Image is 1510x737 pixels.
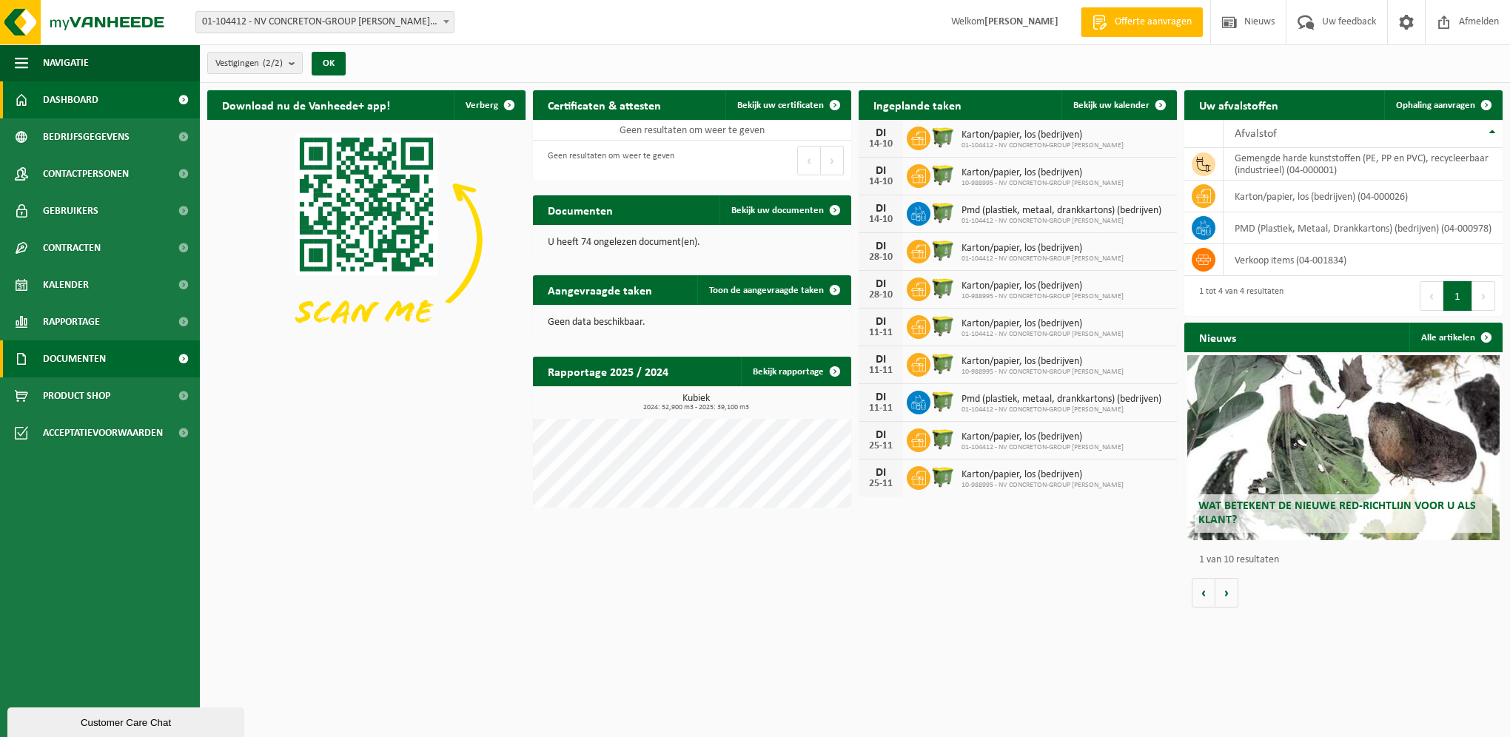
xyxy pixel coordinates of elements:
[731,206,824,215] span: Bekijk uw documenten
[43,266,89,303] span: Kalender
[741,357,850,386] a: Bekijk rapportage
[797,146,821,175] button: Previous
[930,388,956,414] img: WB-1100-HPE-GN-50
[962,179,1124,188] span: 10-988995 - NV CONCRETON-GROUP [PERSON_NAME]
[1199,555,1495,565] p: 1 van 10 resultaten
[7,704,247,737] iframe: chat widget
[1224,244,1503,276] td: verkoop items (04-001834)
[533,120,851,141] td: Geen resultaten om weer te geven
[1396,101,1475,110] span: Ophaling aanvragen
[866,278,896,290] div: DI
[930,162,956,187] img: WB-1100-HPE-GN-51
[43,377,110,414] span: Product Shop
[866,328,896,338] div: 11-11
[548,238,836,248] p: U heeft 74 ongelezen document(en).
[962,443,1124,452] span: 01-104412 - NV CONCRETON-GROUP [PERSON_NAME]
[1081,7,1203,37] a: Offerte aanvragen
[533,195,628,224] h2: Documenten
[866,441,896,451] div: 25-11
[962,330,1124,339] span: 01-104412 - NV CONCRETON-GROUP [PERSON_NAME]
[866,403,896,414] div: 11-11
[962,481,1124,490] span: 10-988995 - NV CONCRETON-GROUP [PERSON_NAME]
[1420,281,1443,311] button: Previous
[866,429,896,441] div: DI
[1184,90,1293,119] h2: Uw afvalstoffen
[866,177,896,187] div: 14-10
[866,240,896,252] div: DI
[962,217,1161,226] span: 01-104412 - NV CONCRETON-GROUP [PERSON_NAME]
[866,467,896,479] div: DI
[1192,578,1215,608] button: Vorige
[1198,500,1476,526] span: Wat betekent de nieuwe RED-richtlijn voor u als klant?
[540,144,674,177] div: Geen resultaten om weer te geven
[533,90,676,119] h2: Certificaten & attesten
[43,414,163,451] span: Acceptatievoorwaarden
[1111,15,1195,30] span: Offerte aanvragen
[548,317,836,328] p: Geen data beschikbaar.
[866,215,896,225] div: 14-10
[962,280,1124,292] span: Karton/papier, los (bedrijven)
[1073,101,1150,110] span: Bekijk uw kalender
[866,391,896,403] div: DI
[1184,323,1251,351] h2: Nieuws
[866,252,896,263] div: 28-10
[866,203,896,215] div: DI
[1472,281,1495,311] button: Next
[930,238,956,263] img: WB-1100-HPE-GN-51
[709,286,824,295] span: Toon de aangevraagde taken
[533,275,667,304] h2: Aangevraagde taken
[533,357,683,386] h2: Rapportage 2025 / 2024
[196,12,454,33] span: 01-104412 - NV CONCRETON-GROUP W.NAESSENS - SCHENDELBEKE
[930,275,956,300] img: WB-1100-HPE-GN-51
[962,394,1161,405] span: Pmd (plastiek, metaal, drankkartons) (bedrijven)
[930,124,956,149] img: WB-1100-HPE-GN-51
[962,167,1124,179] span: Karton/papier, los (bedrijven)
[866,139,896,149] div: 14-10
[263,58,283,68] count: (2/2)
[1443,281,1472,311] button: 1
[719,195,850,225] a: Bekijk uw documenten
[866,127,896,139] div: DI
[866,366,896,376] div: 11-11
[1061,90,1175,120] a: Bekijk uw kalender
[540,404,851,411] span: 2024: 52,900 m3 - 2025: 39,100 m3
[962,243,1124,255] span: Karton/papier, los (bedrijven)
[866,354,896,366] div: DI
[962,255,1124,263] span: 01-104412 - NV CONCRETON-GROUP [PERSON_NAME]
[866,479,896,489] div: 25-11
[859,90,976,119] h2: Ingeplande taken
[466,101,498,110] span: Verberg
[43,118,130,155] span: Bedrijfsgegevens
[962,318,1124,330] span: Karton/papier, los (bedrijven)
[962,431,1124,443] span: Karton/papier, los (bedrijven)
[866,165,896,177] div: DI
[1235,128,1277,140] span: Afvalstof
[930,200,956,225] img: WB-1100-HPE-GN-50
[43,192,98,229] span: Gebruikers
[43,81,98,118] span: Dashboard
[312,52,346,75] button: OK
[962,368,1124,377] span: 10-988995 - NV CONCRETON-GROUP [PERSON_NAME]
[207,90,405,119] h2: Download nu de Vanheede+ app!
[454,90,524,120] button: Verberg
[1187,355,1499,540] a: Wat betekent de nieuwe RED-richtlijn voor u als klant?
[1224,212,1503,244] td: PMD (Plastiek, Metaal, Drankkartons) (bedrijven) (04-000978)
[207,120,526,359] img: Download de VHEPlus App
[962,205,1161,217] span: Pmd (plastiek, metaal, drankkartons) (bedrijven)
[930,351,956,376] img: WB-1100-HPE-GN-51
[930,464,956,489] img: WB-1100-HPE-GN-51
[207,52,303,74] button: Vestigingen(2/2)
[43,229,101,266] span: Contracten
[930,313,956,338] img: WB-1100-HPE-GN-51
[866,316,896,328] div: DI
[43,44,89,81] span: Navigatie
[43,303,100,340] span: Rapportage
[195,11,454,33] span: 01-104412 - NV CONCRETON-GROUP W.NAESSENS - SCHENDELBEKE
[962,469,1124,481] span: Karton/papier, los (bedrijven)
[984,16,1058,27] strong: [PERSON_NAME]
[43,340,106,377] span: Documenten
[962,405,1161,414] span: 01-104412 - NV CONCRETON-GROUP [PERSON_NAME]
[1215,578,1238,608] button: Volgende
[43,155,129,192] span: Contactpersonen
